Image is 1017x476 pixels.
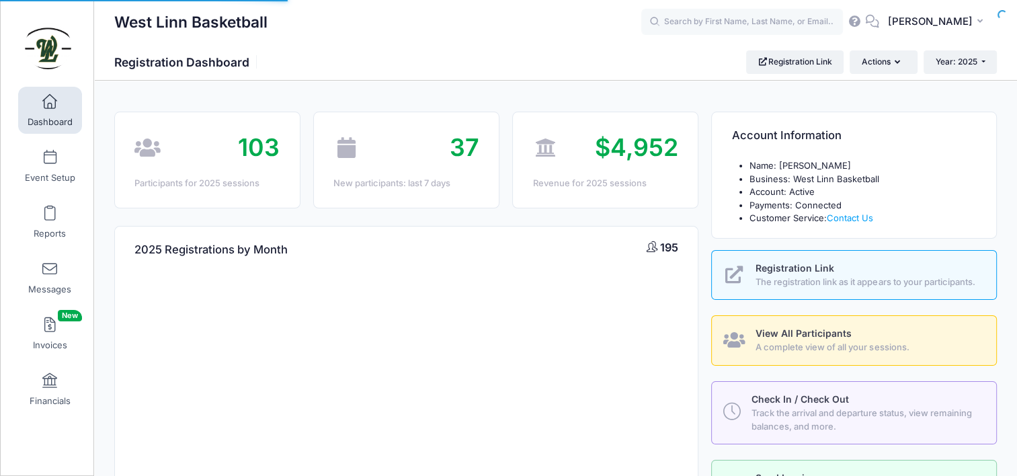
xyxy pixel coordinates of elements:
[749,199,977,212] li: Payments: Connected
[18,254,82,301] a: Messages
[756,276,981,289] span: The registration link as it appears to your participants.
[749,212,977,225] li: Customer Service:
[18,366,82,413] a: Financials
[333,177,479,190] div: New participants: last 7 days
[641,9,843,36] input: Search by First Name, Last Name, or Email...
[711,381,997,444] a: Check In / Check Out Track the arrival and departure status, view remaining balances, and more.
[134,231,288,269] h4: 2025 Registrations by Month
[18,87,82,134] a: Dashboard
[936,56,977,67] span: Year: 2025
[924,50,997,73] button: Year: 2025
[756,341,981,354] span: A complete view of all your sessions.
[879,7,997,38] button: [PERSON_NAME]
[751,393,849,405] span: Check In / Check Out
[749,186,977,199] li: Account: Active
[746,50,844,73] a: Registration Link
[114,55,261,69] h1: Registration Dashboard
[238,132,280,162] span: 103
[749,173,977,186] li: Business: West Linn Basketball
[134,177,280,190] div: Participants for 2025 sessions
[756,327,852,339] span: View All Participants
[711,250,997,301] a: Registration Link The registration link as it appears to your participants.
[18,198,82,245] a: Reports
[449,132,479,162] span: 37
[850,50,917,73] button: Actions
[18,310,82,357] a: InvoicesNew
[33,340,67,351] span: Invoices
[660,241,678,254] span: 195
[28,116,73,128] span: Dashboard
[25,172,75,184] span: Event Setup
[58,310,82,321] span: New
[756,262,834,274] span: Registration Link
[751,407,981,433] span: Track the arrival and departure status, view remaining balances, and more.
[114,7,268,38] h1: West Linn Basketball
[18,143,82,190] a: Event Setup
[827,212,873,223] a: Contact Us
[532,177,678,190] div: Revenue for 2025 sessions
[34,228,66,239] span: Reports
[28,284,71,295] span: Messages
[888,14,973,29] span: [PERSON_NAME]
[595,132,678,162] span: $4,952
[732,117,842,155] h4: Account Information
[711,315,997,366] a: View All Participants A complete view of all your sessions.
[1,14,95,78] a: West Linn Basketball
[749,159,977,173] li: Name: [PERSON_NAME]
[23,21,73,71] img: West Linn Basketball
[30,395,71,407] span: Financials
